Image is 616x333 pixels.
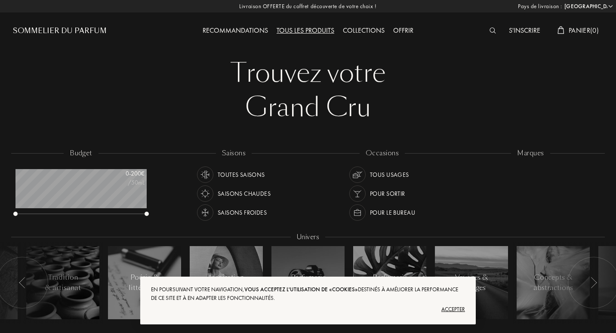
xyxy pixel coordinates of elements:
div: Poésie & littérature [126,272,163,293]
img: cart_white.svg [557,26,564,34]
div: occasions [360,148,405,158]
span: Panier ( 0 ) [569,26,599,35]
span: vous acceptez l'utilisation de «cookies» [244,286,358,293]
div: En poursuivant votre navigation, destinés à améliorer la performance de ce site et à en adapter l... [151,285,465,302]
img: usage_season_cold_white.svg [199,207,211,219]
img: search_icn_white.svg [490,28,496,34]
img: usage_occasion_party_white.svg [351,188,363,200]
span: Pays de livraison : [518,2,562,11]
div: Univers [291,232,325,242]
img: usage_occasion_work_white.svg [351,207,363,219]
img: usage_season_average_white.svg [199,169,211,181]
img: arr_left.svg [19,277,26,288]
a: Recommandations [198,26,272,35]
a: Collections [339,26,389,35]
div: 0 - 200 € [102,169,145,178]
div: Voyages & paysages [453,272,490,293]
img: usage_season_hot_white.svg [199,188,211,200]
a: Sommelier du Parfum [13,26,107,36]
div: Offrir [389,25,418,37]
div: Saisons chaudes [218,185,271,202]
div: Toutes saisons [218,166,265,183]
div: Pour le bureau [370,204,415,221]
div: Inspiration rétro [208,272,245,293]
div: Recommandations [198,25,272,37]
div: S'inscrire [505,25,545,37]
div: budget [64,148,99,158]
div: Parfumerie naturelle [372,272,408,293]
div: Trouvez votre [19,56,597,90]
div: saisons [216,148,252,158]
img: arr_left.svg [590,277,597,288]
div: marques [511,148,550,158]
div: Pour sortir [370,185,405,202]
a: Tous les produits [272,26,339,35]
div: Tous usages [370,166,409,183]
a: S'inscrire [505,26,545,35]
a: Offrir [389,26,418,35]
div: Tous les produits [272,25,339,37]
div: Collections [339,25,389,37]
div: Saisons froides [218,204,267,221]
div: Accepter [151,302,465,316]
div: /50mL [102,178,145,187]
div: Parfumerie graphique [290,272,326,293]
img: usage_occasion_all_white.svg [351,169,363,181]
div: Grand Cru [19,90,597,125]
